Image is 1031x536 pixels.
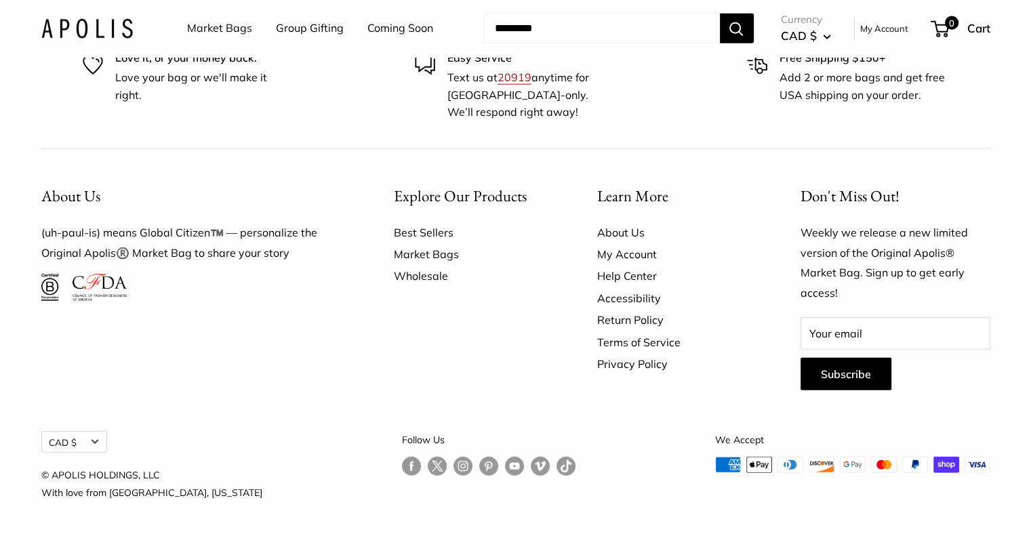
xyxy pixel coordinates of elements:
img: Council of Fashion Designers of America Member [73,274,126,301]
a: Accessibility [597,287,753,309]
span: Explore Our Products [394,186,527,206]
span: Learn More [597,186,668,206]
p: We Accept [715,431,990,449]
button: CAD $ [781,25,831,47]
a: Follow us on Facebook [402,457,421,476]
a: Follow us on Tumblr [557,457,575,476]
span: About Us [41,186,100,206]
a: Wholesale [394,265,550,287]
a: Best Sellers [394,222,550,243]
p: © APOLIS HOLDINGS, LLC With love from [GEOGRAPHIC_DATA], [US_STATE] [41,466,262,501]
p: Love your bag or we'll make it right. [115,69,285,104]
a: Help Center [597,265,753,287]
a: My Account [597,243,753,265]
a: 20919 [498,70,531,84]
p: Weekly we release a new limited version of the Original Apolis® Market Bag. Sign up to get early ... [801,223,990,304]
a: My Account [860,20,908,37]
a: Market Bags [394,243,550,265]
span: Currency [781,10,831,29]
a: Return Policy [597,309,753,331]
a: Follow us on Pinterest [479,457,498,476]
a: Follow us on Twitter [428,457,447,481]
p: Free Shipping $150+ [780,49,949,67]
p: Text us at anytime for [GEOGRAPHIC_DATA]-only. We’ll respond right away! [447,69,617,121]
a: Privacy Policy [597,353,753,375]
button: Search [720,14,754,43]
a: Group Gifting [276,18,344,39]
a: About Us [597,222,753,243]
img: Certified B Corporation [41,274,60,301]
p: Love it, or your money back. [115,49,285,67]
span: CAD $ [781,28,817,43]
p: (uh-paul-is) means Global Citizen™️ — personalize the Original Apolis®️ Market Bag to share your ... [41,223,346,264]
button: CAD $ [41,431,107,453]
a: 0 Cart [932,18,990,39]
p: Don't Miss Out! [801,183,990,209]
span: 0 [944,16,958,30]
p: Easy Service [447,49,617,67]
a: Coming Soon [367,18,433,39]
p: Follow Us [402,431,575,449]
button: Explore Our Products [394,183,550,209]
button: About Us [41,183,346,209]
input: Search... [484,14,720,43]
button: Subscribe [801,358,891,390]
a: Follow us on YouTube [505,457,524,476]
a: Market Bags [187,18,252,39]
span: Cart [967,21,990,35]
p: Add 2 or more bags and get free USA shipping on your order. [780,69,949,104]
a: Terms of Service [597,331,753,353]
a: Follow us on Instagram [453,457,472,476]
button: Learn More [597,183,753,209]
img: Apolis [41,18,133,38]
a: Follow us on Vimeo [531,457,550,476]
